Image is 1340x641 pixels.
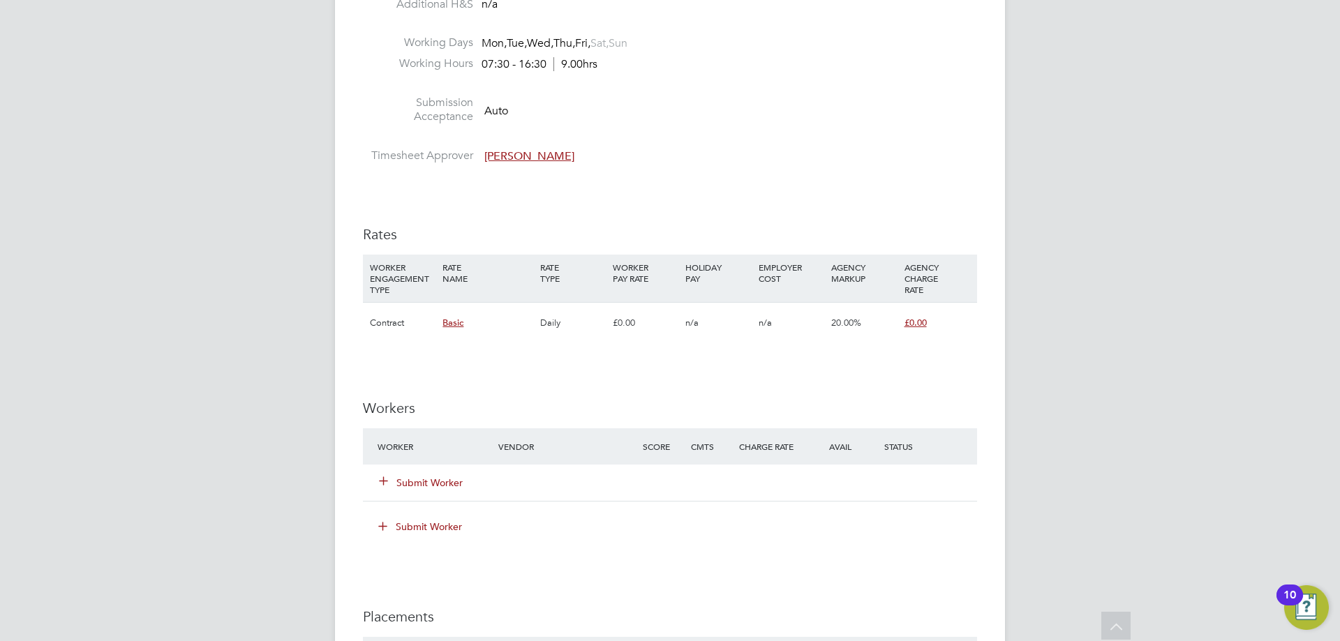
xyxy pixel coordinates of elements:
[363,399,977,417] h3: Workers
[590,36,609,50] span: Sat,
[507,36,527,50] span: Tue,
[755,255,828,291] div: EMPLOYER COST
[537,255,609,291] div: RATE TYPE
[363,225,977,243] h3: Rates
[363,96,473,125] label: Submission Acceptance
[363,36,473,50] label: Working Days
[609,303,682,343] div: £0.00
[685,317,699,329] span: n/a
[639,434,687,459] div: Score
[609,255,682,291] div: WORKER PAY RATE
[1284,585,1329,630] button: Open Resource Center, 10 new notifications
[484,149,574,163] span: [PERSON_NAME]
[1283,595,1296,613] div: 10
[366,255,439,302] div: WORKER ENGAGEMENT TYPE
[482,57,597,72] div: 07:30 - 16:30
[881,434,977,459] div: Status
[553,57,597,71] span: 9.00hrs
[484,103,508,117] span: Auto
[439,255,536,291] div: RATE NAME
[368,515,473,538] button: Submit Worker
[553,36,575,50] span: Thu,
[808,434,881,459] div: Avail
[374,434,495,459] div: Worker
[682,255,754,291] div: HOLIDAY PAY
[363,56,473,71] label: Working Hours
[759,317,772,329] span: n/a
[609,36,627,50] span: Sun
[527,36,553,50] span: Wed,
[482,36,507,50] span: Mon,
[901,255,974,302] div: AGENCY CHARGE RATE
[380,476,463,490] button: Submit Worker
[736,434,808,459] div: Charge Rate
[904,317,927,329] span: £0.00
[828,255,900,291] div: AGENCY MARKUP
[687,434,736,459] div: Cmts
[495,434,639,459] div: Vendor
[442,317,463,329] span: Basic
[363,608,977,626] h3: Placements
[831,317,861,329] span: 20.00%
[537,303,609,343] div: Daily
[363,149,473,163] label: Timesheet Approver
[366,303,439,343] div: Contract
[575,36,590,50] span: Fri,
